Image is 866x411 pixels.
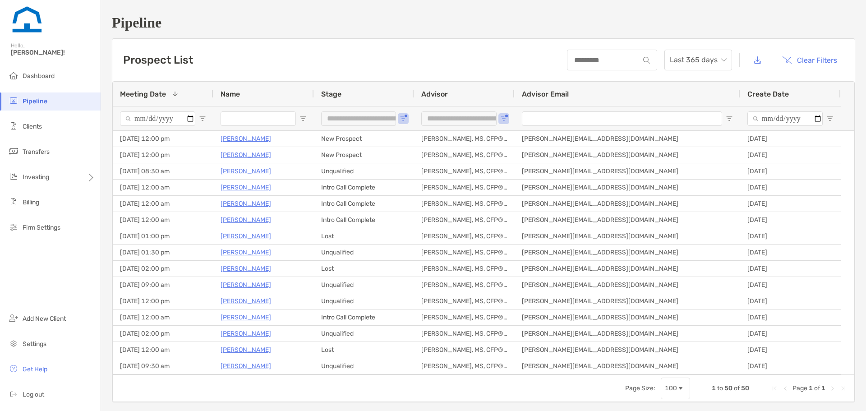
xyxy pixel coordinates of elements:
div: [PERSON_NAME][EMAIL_ADDRESS][DOMAIN_NAME] [515,131,740,147]
div: [DATE] 09:30 am [113,358,213,374]
div: First Page [771,385,778,392]
img: settings icon [8,338,19,349]
button: Open Filter Menu [299,115,307,122]
span: [PERSON_NAME]! [11,49,95,56]
input: Name Filter Input [221,111,296,126]
div: [DATE] [740,196,841,212]
span: Name [221,90,240,98]
span: 1 [712,384,716,392]
div: Unqualified [314,293,414,309]
img: Zoe Logo [11,4,43,36]
div: Lost [314,261,414,277]
img: logout icon [8,388,19,399]
div: 100 [665,384,677,392]
div: [PERSON_NAME], MS, CFP®, CFA®, AFC® [414,293,515,309]
div: [PERSON_NAME], MS, CFP®, CFA®, AFC® [414,358,515,374]
div: [DATE] [740,180,841,195]
div: Unqualified [314,358,414,374]
span: Settings [23,340,46,348]
div: Intro Call Complete [314,309,414,325]
div: [PERSON_NAME][EMAIL_ADDRESS][DOMAIN_NAME] [515,147,740,163]
a: [PERSON_NAME] [221,231,271,242]
a: [PERSON_NAME] [221,214,271,226]
div: [DATE] 02:00 pm [113,326,213,342]
div: [DATE] 12:00 am [113,180,213,195]
img: billing icon [8,196,19,207]
div: [PERSON_NAME], MS, CFP®, CFA®, AFC® [414,147,515,163]
img: add_new_client icon [8,313,19,323]
div: [PERSON_NAME], MS, CFP®, CFA®, AFC® [414,180,515,195]
div: [PERSON_NAME], MS, CFP®, CFA®, AFC® [414,261,515,277]
a: [PERSON_NAME] [221,296,271,307]
a: [PERSON_NAME] [221,263,271,274]
div: [DATE] 12:00 am [113,196,213,212]
span: of [734,384,740,392]
span: Last 365 days [670,50,727,70]
div: Unqualified [314,245,414,260]
div: [DATE] 12:00 am [113,342,213,358]
div: [DATE] [740,342,841,358]
div: New Prospect [314,131,414,147]
div: [PERSON_NAME][EMAIL_ADDRESS][DOMAIN_NAME] [515,277,740,293]
div: Previous Page [782,385,789,392]
button: Open Filter Menu [500,115,507,122]
div: New Prospect [314,147,414,163]
img: pipeline icon [8,95,19,106]
div: [PERSON_NAME], MS, CFP®, CFA®, AFC® [414,131,515,147]
h3: Prospect List [123,54,193,66]
span: Billing [23,199,39,206]
img: input icon [643,57,650,64]
span: 1 [809,384,813,392]
div: [PERSON_NAME], MS, CFP®, CFA®, AFC® [414,342,515,358]
p: [PERSON_NAME] [221,182,271,193]
button: Open Filter Menu [826,115,834,122]
span: 1 [821,384,825,392]
div: [PERSON_NAME], MS, CFP®, CFA®, AFC® [414,309,515,325]
div: [DATE] [740,163,841,179]
p: [PERSON_NAME] [221,360,271,372]
img: dashboard icon [8,70,19,81]
div: [DATE] [740,293,841,309]
div: Page Size: [625,384,655,392]
img: firm-settings icon [8,222,19,232]
p: [PERSON_NAME] [221,279,271,291]
input: Advisor Email Filter Input [522,111,722,126]
span: Advisor [421,90,448,98]
span: 50 [724,384,732,392]
h1: Pipeline [112,14,855,31]
a: [PERSON_NAME] [221,198,271,209]
div: Last Page [840,385,847,392]
button: Open Filter Menu [199,115,206,122]
a: [PERSON_NAME] [221,344,271,356]
a: [PERSON_NAME] [221,133,271,144]
div: [PERSON_NAME][EMAIL_ADDRESS][DOMAIN_NAME] [515,196,740,212]
img: transfers icon [8,146,19,157]
div: Intro Call Complete [314,180,414,195]
div: [PERSON_NAME], MS, CFP®, CFA®, AFC® [414,277,515,293]
div: [PERSON_NAME][EMAIL_ADDRESS][DOMAIN_NAME] [515,358,740,374]
div: Unqualified [314,163,414,179]
a: [PERSON_NAME] [221,247,271,258]
div: [DATE] 12:00 am [113,212,213,228]
div: [PERSON_NAME][EMAIL_ADDRESS][DOMAIN_NAME] [515,326,740,342]
span: 50 [741,384,749,392]
div: [PERSON_NAME], MS, CFP®, CFA®, AFC® [414,245,515,260]
input: Meeting Date Filter Input [120,111,195,126]
div: [DATE] [740,245,841,260]
input: Create Date Filter Input [747,111,823,126]
div: [DATE] 12:00 pm [113,147,213,163]
img: investing icon [8,171,19,182]
button: Open Filter Menu [726,115,733,122]
span: Page [792,384,807,392]
span: Investing [23,173,49,181]
span: Create Date [747,90,789,98]
div: [DATE] 01:30 pm [113,245,213,260]
div: [PERSON_NAME][EMAIL_ADDRESS][DOMAIN_NAME] [515,180,740,195]
div: [DATE] [740,131,841,147]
